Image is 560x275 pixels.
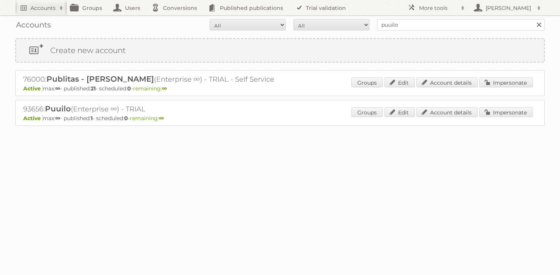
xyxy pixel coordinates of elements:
span: Active [23,85,43,92]
h2: Accounts [30,4,56,12]
a: Account details [416,107,478,117]
a: Edit [384,77,415,87]
h2: More tools [419,4,457,12]
span: Active [23,115,43,122]
a: Create new account [16,39,544,62]
strong: ∞ [162,85,167,92]
span: Publitas - [PERSON_NAME] [46,74,154,84]
strong: ∞ [55,115,60,122]
span: remaining: [130,115,164,122]
strong: ∞ [55,85,60,92]
strong: 0 [124,115,128,122]
span: Puuilo [45,104,71,113]
p: max: - published: - scheduled: - [23,115,537,122]
p: max: - published: - scheduled: - [23,85,537,92]
strong: 1 [91,115,93,122]
a: Groups [351,77,383,87]
h2: 76000: (Enterprise ∞) - TRIAL - Self Service [23,74,290,84]
a: Impersonate [479,107,533,117]
strong: ∞ [159,115,164,122]
a: Groups [351,107,383,117]
h2: [PERSON_NAME] [484,4,533,12]
a: Edit [384,107,415,117]
h2: 93656: (Enterprise ∞) - TRIAL [23,104,290,114]
a: Impersonate [479,77,533,87]
span: remaining: [133,85,167,92]
a: Account details [416,77,478,87]
strong: 0 [127,85,131,92]
strong: 21 [91,85,96,92]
